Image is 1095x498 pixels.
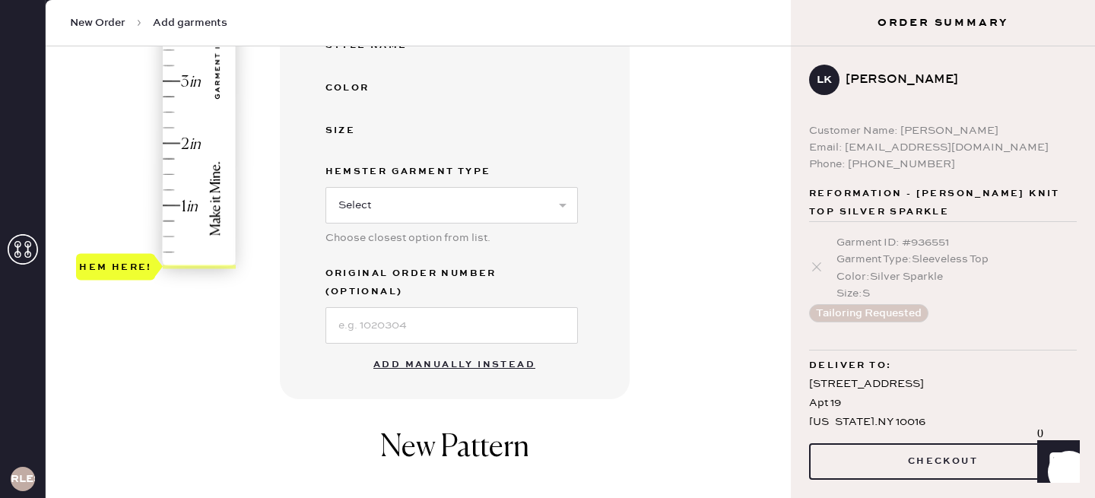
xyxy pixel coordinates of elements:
[325,163,578,181] label: Hemster Garment Type
[1023,430,1088,495] iframe: Front Chat
[325,122,447,140] div: Size
[809,443,1077,480] button: Checkout
[809,122,1077,139] div: Customer Name: [PERSON_NAME]
[809,156,1077,173] div: Phone: [PHONE_NUMBER]
[325,230,578,246] div: Choose closest option from list.
[325,79,447,97] div: Color
[809,304,928,322] button: Tailoring Requested
[836,268,1077,285] div: Color : Silver Sparkle
[836,234,1077,251] div: Garment ID : # 936551
[809,375,1077,433] div: [STREET_ADDRESS] Apt 19 [US_STATE] , NY 10016
[791,15,1095,30] h3: Order Summary
[809,139,1077,156] div: Email: [EMAIL_ADDRESS][DOMAIN_NAME]
[364,350,544,380] button: Add manually instead
[836,285,1077,302] div: Size : S
[70,15,125,30] span: New Order
[325,307,578,344] input: e.g. 1020304
[809,185,1077,221] span: Reformation - [PERSON_NAME] Knit Top Silver Sparkle
[153,15,227,30] span: Add garments
[836,251,1077,268] div: Garment Type : Sleeveless Top
[79,258,152,276] div: Hem here!
[325,265,578,301] label: Original Order Number (Optional)
[11,474,35,484] h3: RLESA
[809,357,891,375] span: Deliver to:
[817,75,832,85] h3: LK
[380,430,529,481] h1: New Pattern
[846,71,1065,89] div: [PERSON_NAME]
